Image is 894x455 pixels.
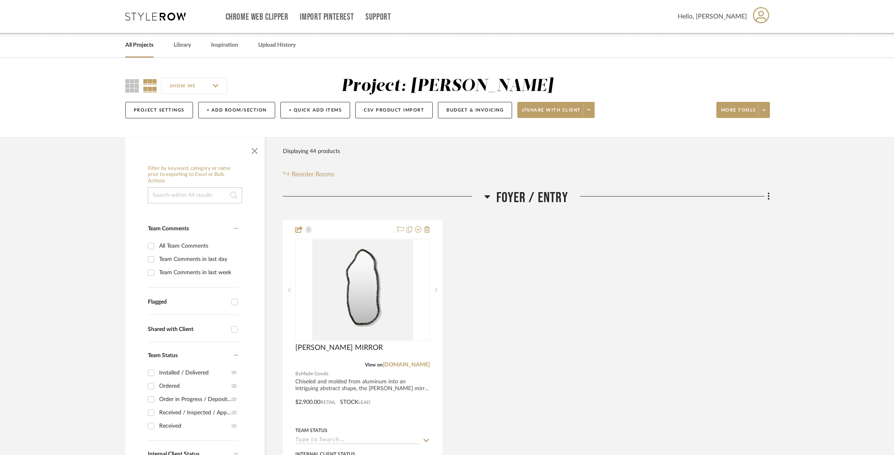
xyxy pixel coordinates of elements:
span: View on [365,362,383,367]
button: Reorder Rooms [283,170,335,179]
div: Received [159,420,232,432]
span: Foyer / Entry [496,189,568,207]
div: (2) [232,406,236,419]
button: More tools [716,102,770,118]
div: Displaying 44 products [283,143,340,159]
a: Support [365,14,391,21]
div: Team Comments in last day [159,253,236,266]
span: By [295,370,301,378]
div: Received / Inspected / Approved [159,406,232,419]
div: (9) [232,366,236,379]
div: Team Status [295,427,328,434]
button: + Quick Add Items [280,102,351,118]
div: Order in Progress / Deposit Paid / Balance due [159,393,232,406]
h6: Filter by keyword, category or name prior to exporting to Excel or Bulk Actions [148,165,242,184]
button: + Add Room/Section [198,102,275,118]
input: Type to Search… [295,437,420,445]
div: Project: [PERSON_NAME] [341,78,553,95]
div: (1) [232,420,236,432]
div: All Team Comments [159,240,236,252]
span: Share with client [522,107,581,119]
div: (2) [232,393,236,406]
a: Import Pinterest [300,14,354,21]
button: CSV Product Import [355,102,433,118]
input: Search within 44 results [148,187,242,203]
div: Flagged [148,299,227,306]
span: [PERSON_NAME] MIRROR [295,343,383,352]
div: Installed / Delivered [159,366,232,379]
span: Reorder Rooms [292,170,334,179]
div: Shared with Client [148,326,227,333]
a: Upload History [258,40,296,51]
a: Chrome Web Clipper [226,14,288,21]
div: (2) [232,380,236,393]
span: Team Comments [148,226,189,232]
button: Close [247,141,263,157]
img: MARDELLA MIRROR [312,240,413,340]
div: Ordered [159,380,232,393]
span: Team Status [148,353,178,358]
a: Library [174,40,191,51]
span: More tools [721,107,756,119]
button: Budget & Invoicing [438,102,512,118]
span: Made Goods [301,370,328,378]
button: Share with client [517,102,595,118]
a: Inspiration [211,40,238,51]
div: Team Comments in last week [159,266,236,279]
a: [DOMAIN_NAME] [383,362,430,368]
span: Hello, [PERSON_NAME] [678,12,747,21]
button: Project Settings [125,102,193,118]
a: All Projects [125,40,153,51]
